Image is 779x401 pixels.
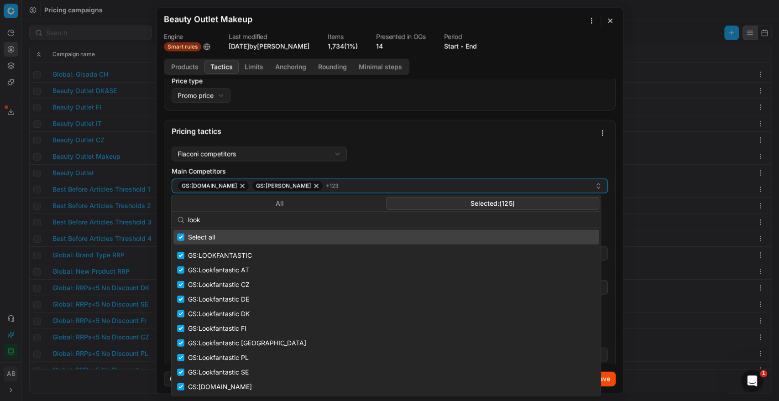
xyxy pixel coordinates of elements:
dt: Presented in OGs [376,33,425,40]
dt: Last modified [229,33,309,40]
button: 14 [376,42,383,51]
label: Google Shopping Competitors price aggregation [172,302,608,311]
div: GS:Lookfantastic PL [173,350,599,365]
button: Save [580,371,616,386]
dt: Period [444,33,476,40]
input: Search [188,210,595,229]
span: 1 [760,370,767,377]
div: Pricing tactics [172,127,595,135]
button: Rounding [312,60,353,73]
button: Start [444,42,458,51]
button: Minimal steps [353,60,408,73]
label: Google Shopping Competitors [172,268,608,277]
div: GS:Lookfantastic [GEOGRAPHIC_DATA] [173,336,599,350]
span: Select all [188,233,215,242]
span: - [460,42,463,51]
button: GS:[DOMAIN_NAME]GS:[PERSON_NAME]+123 [172,178,608,193]
div: Suggestions [172,228,601,396]
div: GS:Lookfantastic FI [173,321,599,336]
div: GS:[DOMAIN_NAME] [173,380,599,394]
dt: Engine [164,33,210,40]
span: + 123 [326,182,338,189]
div: GS:Lookfantastic DE [173,292,599,307]
button: All [173,197,386,209]
span: GS:[DOMAIN_NAME] [182,182,237,189]
div: GS:Lookfantastic SE [173,365,599,380]
div: GS:LOOKFANTASTIC [173,248,599,263]
a: 1,734(1%) [328,42,358,51]
span: Smart rules [164,42,201,51]
h2: Beauty Outlet Makeup [164,15,252,23]
button: Selected: ( 125 ) [386,197,599,209]
button: Select [172,280,608,294]
div: GS:Lookfantastic DK [173,307,599,321]
label: Main Competitors price aggregation [172,200,608,209]
iframe: Intercom live chat [741,370,763,392]
label: Price type [172,76,608,85]
button: End [465,42,476,51]
div: GS:Lookfantastic AT [173,263,599,277]
label: Main Competitor diff % [172,234,608,243]
label: Google Shopping Competitor diff % [172,335,608,344]
button: Cancel [164,371,197,386]
button: Products [165,60,204,73]
div: Flaconi competitors [178,149,236,158]
dt: Items [328,33,358,40]
button: Limits [239,60,269,73]
button: Anchoring [269,60,312,73]
span: [DATE] by [PERSON_NAME] [229,42,309,50]
span: GS:[PERSON_NAME] [256,182,311,189]
label: Main Competitors [172,167,608,176]
button: Tactics [204,60,239,73]
div: GS:Lookfantastic CZ [173,277,599,292]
